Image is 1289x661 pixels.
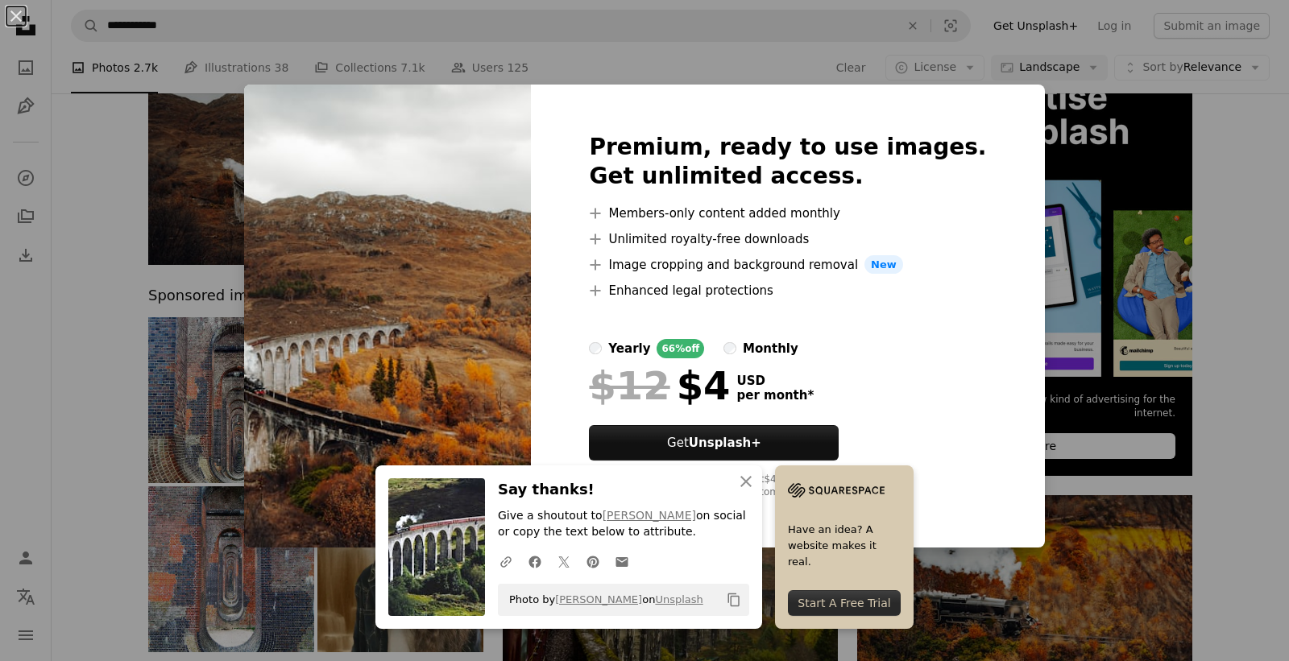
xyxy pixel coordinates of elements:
li: Image cropping and background removal [589,255,986,275]
h3: Say thanks! [498,478,749,502]
a: Share on Facebook [520,545,549,577]
a: Unsplash [655,593,703,605]
button: GetUnsplash+ [589,425,839,461]
a: [PERSON_NAME] [555,593,642,605]
div: $4 [589,365,730,407]
a: Have an idea? A website makes it real.Start A Free Trial [775,465,914,629]
p: Give a shoutout to on social or copy the text below to attribute. [498,508,749,540]
span: USD [736,374,814,388]
a: Share over email [607,545,636,577]
button: Copy to clipboard [720,586,748,613]
div: Start A Free Trial [788,590,901,616]
span: Photo by on [501,587,703,613]
div: 66% off [657,339,704,358]
a: Share on Pinterest [578,545,607,577]
div: yearly [608,339,650,358]
span: New [864,255,903,275]
h2: Premium, ready to use images. Get unlimited access. [589,133,986,191]
li: Enhanced legal protections [589,281,986,300]
a: Share on Twitter [549,545,578,577]
li: Members-only content added monthly [589,204,986,223]
input: yearly66%off [589,342,602,355]
img: premium_photo-1729937839800-575cf136ea0e [244,85,531,548]
span: Have an idea? A website makes it real. [788,522,901,570]
input: monthly [723,342,736,355]
span: $12 [589,365,669,407]
li: Unlimited royalty-free downloads [589,229,986,249]
strong: Unsplash+ [689,436,761,450]
a: [PERSON_NAME] [603,509,696,522]
span: per month * [736,388,814,403]
div: monthly [743,339,798,358]
img: file-1705255347840-230a6ab5bca9image [788,478,885,502]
